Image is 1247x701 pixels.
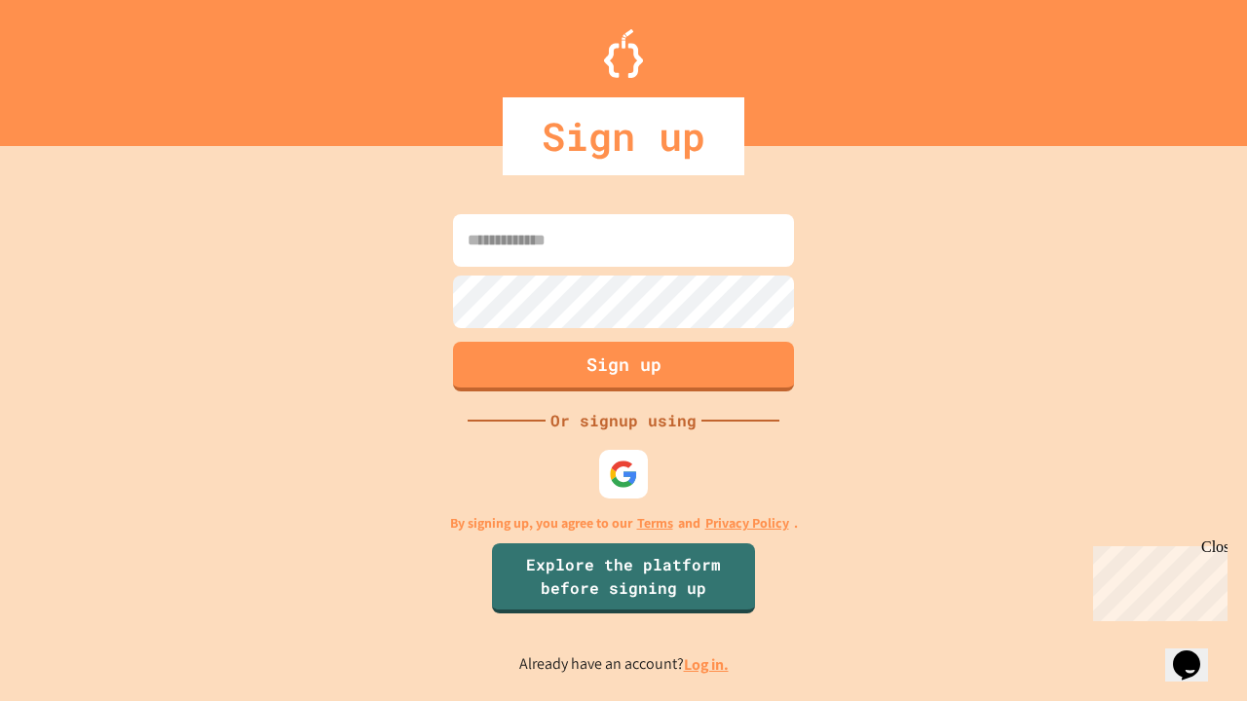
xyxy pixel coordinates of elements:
[1165,623,1228,682] iframe: chat widget
[546,409,701,432] div: Or signup using
[519,652,729,677] p: Already have an account?
[1085,538,1228,621] iframe: chat widget
[503,97,744,175] div: Sign up
[453,342,794,391] button: Sign up
[684,654,729,675] a: Log in.
[450,513,798,534] p: By signing up, you agree to our and .
[705,513,789,534] a: Privacy Policy
[8,8,134,124] div: Chat with us now!Close
[637,513,673,534] a: Terms
[492,543,755,613] a: Explore the platform before signing up
[604,29,643,78] img: Logo.svg
[609,460,638,489] img: google-icon.svg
